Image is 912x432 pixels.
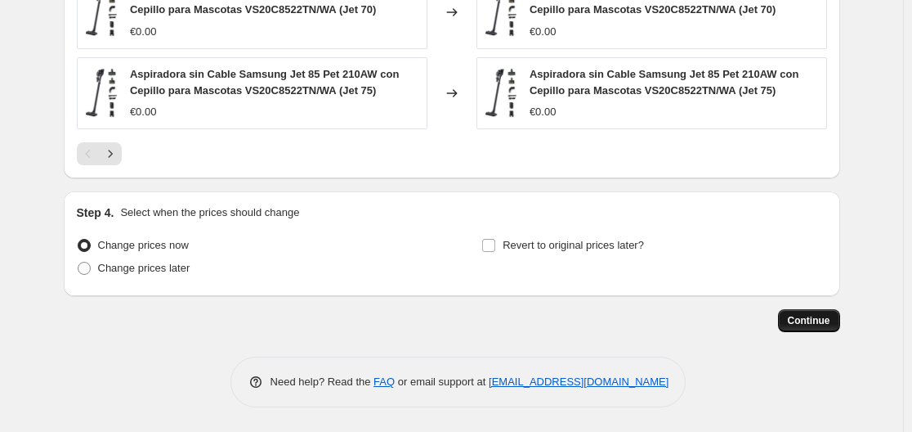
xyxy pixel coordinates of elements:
a: [EMAIL_ADDRESS][DOMAIN_NAME] [489,376,668,388]
div: €0.00 [130,24,157,40]
span: Need help? Read the [270,376,374,388]
div: €0.00 [530,104,557,120]
span: Change prices later [98,262,190,274]
p: Select when the prices should change [120,205,299,221]
span: Change prices now [98,239,189,251]
img: 61Uy7fRtpzL._AC_SL1500_80x.jpg [485,69,516,118]
h2: Step 4. [77,205,114,221]
button: Continue [778,309,840,332]
nav: Pagination [77,142,122,165]
span: Continue [788,314,830,327]
img: 61Uy7fRtpzL._AC_SL1500_80x.jpg [86,69,117,118]
span: Aspiradora sin Cable Samsung Jet 85 Pet 210AW con Cepillo para Mascotas VS20C8522TN/WA (Jet 75) [530,68,798,97]
span: or email support at [395,376,489,388]
span: Aspiradora sin Cable Samsung Jet 85 Pet 210AW con Cepillo para Mascotas VS20C8522TN/WA (Jet 75) [130,68,399,97]
div: €0.00 [130,104,157,120]
button: Next [99,142,122,165]
span: Revert to original prices later? [503,239,644,251]
a: FAQ [373,376,395,388]
div: €0.00 [530,24,557,40]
